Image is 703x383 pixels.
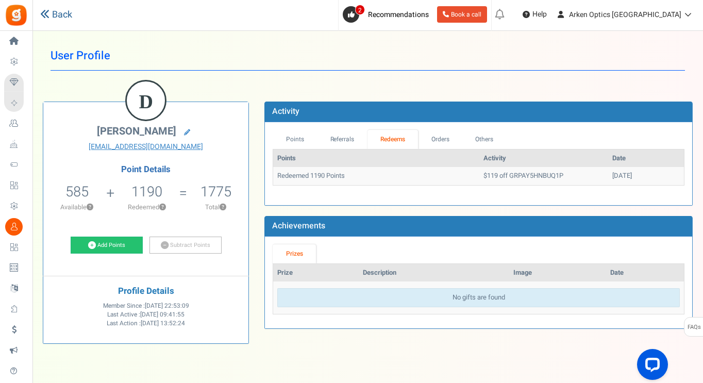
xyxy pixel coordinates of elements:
[608,149,684,168] th: Date
[608,167,684,185] td: [DATE]
[65,181,89,202] span: 585
[530,9,547,20] span: Help
[343,6,433,23] a: 2 Recommendations
[51,287,241,296] h4: Profile Details
[368,9,429,20] span: Recommendations
[272,220,325,232] b: Achievements
[220,204,226,211] button: ?
[189,203,244,212] p: Total
[317,130,367,149] a: Referrals
[48,203,106,212] p: Available
[141,319,185,328] span: [DATE] 13:52:24
[273,167,479,185] td: Redeemed 1190 Points
[107,310,185,319] span: Last Active :
[518,6,551,23] a: Help
[5,4,28,27] img: Gratisfaction
[355,5,365,15] span: 2
[71,237,143,254] a: Add Points
[131,184,162,199] h5: 1190
[149,237,222,254] a: Subtract Points
[116,203,178,212] p: Redeemed
[606,264,684,282] th: Date
[51,142,241,152] a: [EMAIL_ADDRESS][DOMAIN_NAME]
[272,105,299,118] b: Activity
[145,302,189,310] span: [DATE] 22:53:09
[97,124,176,139] span: [PERSON_NAME]
[367,130,419,149] a: Redeems
[273,149,479,168] th: Points
[107,319,185,328] span: Last Action :
[359,264,509,282] th: Description
[569,9,681,20] span: Arken Optics [GEOGRAPHIC_DATA]
[273,264,359,282] th: Prize
[479,167,608,185] td: $119 off GRPAY5HNBUQ1P
[277,288,680,307] div: No gifts are found
[103,302,189,310] span: Member Since :
[509,264,606,282] th: Image
[43,165,248,174] h4: Point Details
[159,204,166,211] button: ?
[462,130,507,149] a: Others
[437,6,487,23] a: Book a call
[273,244,316,263] a: Prizes
[127,81,165,122] figcaption: D
[479,149,608,168] th: Activity
[51,41,685,71] h1: User Profile
[273,130,317,149] a: Points
[140,310,185,319] span: [DATE] 09:41:55
[687,318,701,337] span: FAQs
[200,184,231,199] h5: 1775
[87,204,93,211] button: ?
[418,130,462,149] a: Orders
